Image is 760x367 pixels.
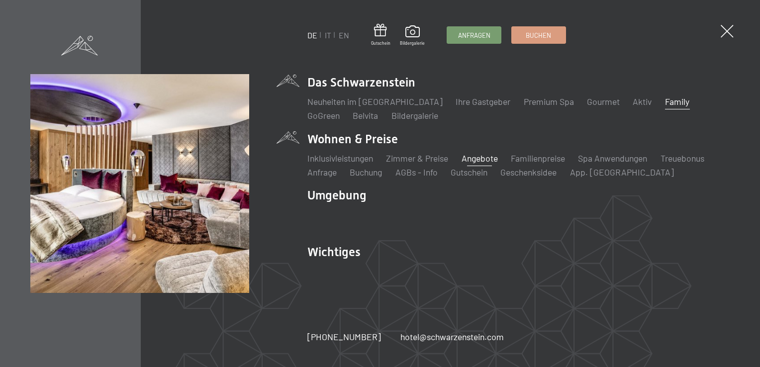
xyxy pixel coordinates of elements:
a: Familienpreise [511,153,565,164]
a: Treuebonus [661,153,704,164]
a: Anfragen [447,27,501,43]
a: [PHONE_NUMBER] [307,331,381,343]
a: EN [339,30,349,40]
span: Buchen [526,31,551,40]
a: Gutschein [451,167,487,178]
a: Bildergalerie [400,25,425,46]
a: Premium Spa [524,96,574,107]
a: Belvita [353,110,378,121]
a: GoGreen [307,110,340,121]
a: Aktiv [633,96,652,107]
a: Ihre Gastgeber [456,96,510,107]
a: Geschenksidee [500,167,557,178]
a: DE [307,30,317,40]
span: [PHONE_NUMBER] [307,331,381,342]
span: Gutschein [371,40,390,46]
a: Family [665,96,689,107]
a: Zimmer & Preise [386,153,448,164]
a: Angebote [462,153,498,164]
a: App. [GEOGRAPHIC_DATA] [570,167,674,178]
a: Buchen [512,27,566,43]
a: Gourmet [587,96,620,107]
a: Inklusivleistungen [307,153,373,164]
a: Spa Anwendungen [578,153,647,164]
a: Gutschein [371,24,390,46]
a: Neuheiten im [GEOGRAPHIC_DATA] [307,96,443,107]
a: Buchung [350,167,382,178]
a: AGBs - Info [395,167,438,178]
a: IT [325,30,331,40]
span: Bildergalerie [400,40,425,46]
span: Anfragen [458,31,490,40]
a: Anfrage [307,167,337,178]
a: hotel@schwarzenstein.com [400,331,504,343]
a: Bildergalerie [391,110,438,121]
